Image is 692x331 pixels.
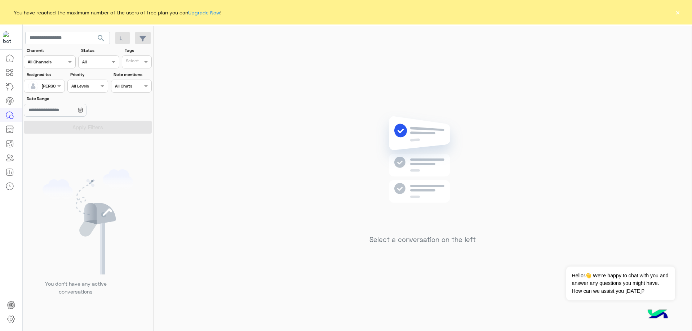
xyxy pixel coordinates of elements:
img: empty users [43,169,133,274]
label: Priority [70,71,107,78]
img: 713415422032625 [3,31,16,44]
img: hulul-logo.png [645,302,670,327]
p: You don’t have any active conversations [39,280,112,295]
h5: Select a conversation on the left [369,236,476,244]
img: defaultAdmin.png [28,81,38,91]
div: Select [125,58,139,66]
label: Assigned to: [27,71,64,78]
span: search [97,34,105,43]
label: Date Range [27,95,107,102]
label: Channel: [27,47,75,54]
a: Upgrade Now [188,9,220,15]
span: You have reached the maximum number of the users of free plan you can ! [14,9,221,16]
label: Note mentions [114,71,151,78]
label: Tags [125,47,151,54]
button: search [92,32,110,47]
span: Hello!👋 We're happy to chat with you and answer any questions you might have. How can we assist y... [566,267,675,300]
img: no messages [371,111,475,230]
button: Apply Filters [24,121,152,134]
button: × [674,9,681,16]
label: Status [81,47,118,54]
